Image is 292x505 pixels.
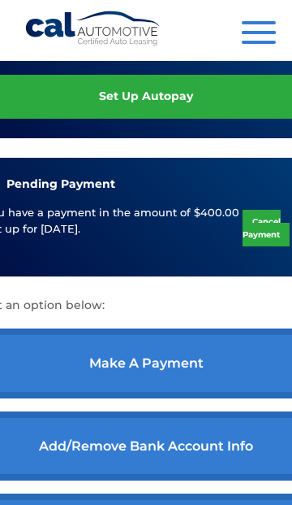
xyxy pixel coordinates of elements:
[6,177,115,191] span: Pending Payment
[24,11,162,51] a: Cal Automotive
[242,21,276,48] button: Menu
[243,210,290,246] a: Cancel Payment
